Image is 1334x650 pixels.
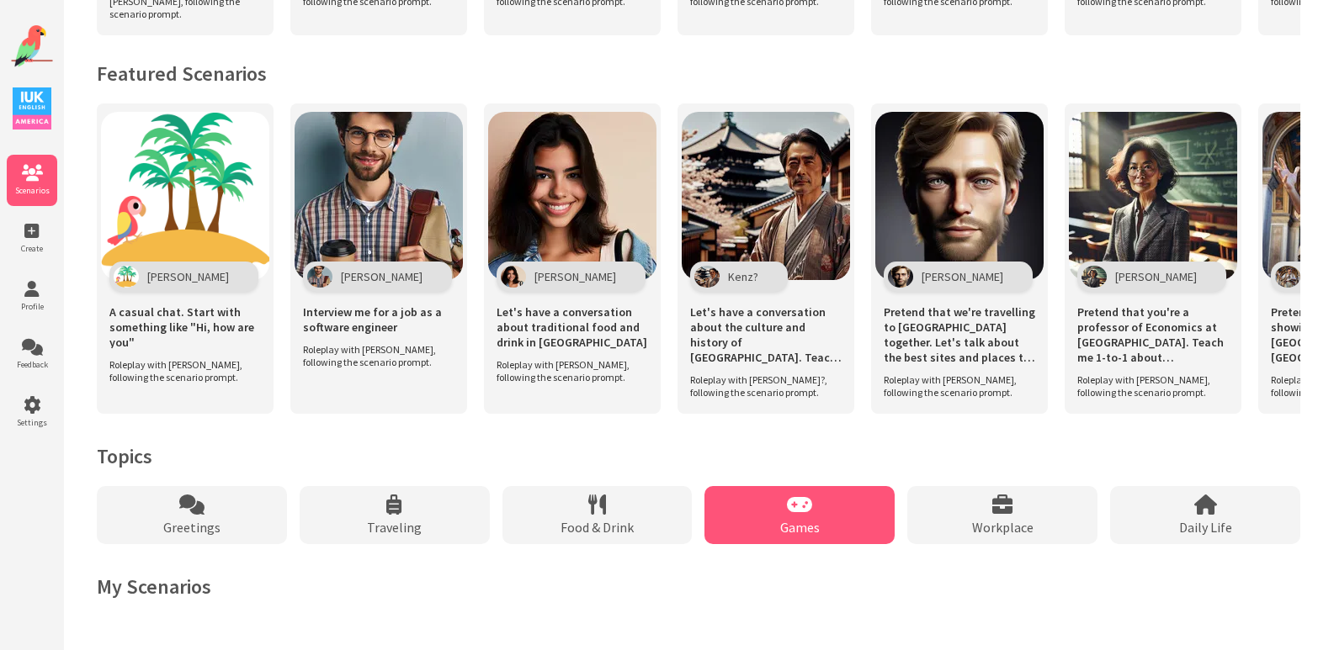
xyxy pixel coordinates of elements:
[1069,112,1237,280] img: Scenario Image
[97,61,1300,87] h2: Featured Scenarios
[875,112,1044,280] img: Scenario Image
[109,304,261,350] span: A casual chat. Start with something like "Hi, how are you"
[303,343,446,368] span: Roleplay with [PERSON_NAME], following the scenario prompt.
[690,304,842,365] span: Let's have a conversation about the culture and history of [GEOGRAPHIC_DATA]. Teach me about it
[682,112,850,280] img: Scenario Image
[307,266,332,288] img: Character
[488,112,656,280] img: Scenario Image
[109,358,252,383] span: Roleplay with [PERSON_NAME], following the scenario prompt.
[7,359,57,370] span: Feedback
[114,266,139,288] img: Character
[497,358,640,383] span: Roleplay with [PERSON_NAME], following the scenario prompt.
[884,373,1027,399] span: Roleplay with [PERSON_NAME], following the scenario prompt.
[972,519,1034,536] span: Workplace
[561,519,634,536] span: Food & Drink
[1077,304,1229,365] span: Pretend that you're a professor of Economics at [GEOGRAPHIC_DATA]. Teach me 1-to-1 about macroeco...
[780,519,820,536] span: Games
[888,266,913,288] img: Character
[367,519,422,536] span: Traveling
[11,25,53,67] img: Website Logo
[922,269,1003,284] span: [PERSON_NAME]
[7,243,57,254] span: Create
[1077,373,1220,399] span: Roleplay with [PERSON_NAME], following the scenario prompt.
[7,417,57,428] span: Settings
[1275,266,1300,288] img: Character
[13,87,51,129] img: IUK Logo
[690,373,833,399] span: Roleplay with [PERSON_NAME]?, following the scenario prompt.
[7,301,57,312] span: Profile
[534,269,616,284] span: [PERSON_NAME]
[163,519,221,536] span: Greetings
[497,304,648,350] span: Let's have a conversation about traditional food and drink in [GEOGRAPHIC_DATA]
[147,269,229,284] span: [PERSON_NAME]
[341,269,423,284] span: [PERSON_NAME]
[1082,266,1107,288] img: Character
[884,304,1035,365] span: Pretend that we're travelling to [GEOGRAPHIC_DATA] together. Let's talk about the best sites and ...
[501,266,526,288] img: Character
[97,443,1300,469] h2: Topics
[303,304,454,335] span: Interview me for a job as a software engineer
[7,185,57,196] span: Scenarios
[1115,269,1197,284] span: [PERSON_NAME]
[694,266,720,288] img: Character
[97,573,1300,600] h2: My Scenarios
[728,269,758,284] span: Kenz?
[295,112,463,280] img: Scenario Image
[101,112,269,280] img: Scenario Image
[1179,519,1232,536] span: Daily Life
